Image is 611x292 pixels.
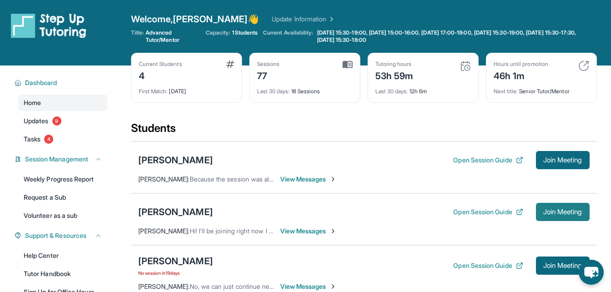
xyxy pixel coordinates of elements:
[131,29,144,44] span: Title:
[536,203,590,221] button: Join Meeting
[52,116,61,126] span: 9
[326,15,335,24] img: Chevron Right
[453,156,523,165] button: Open Session Guide
[18,171,107,187] a: Weekly Progress Report
[536,151,590,169] button: Join Meeting
[257,82,353,95] div: 18 Sessions
[460,60,471,71] img: card
[138,175,190,183] span: [PERSON_NAME] :
[280,282,337,291] span: View Messages
[494,88,518,95] span: Next title :
[18,247,107,264] a: Help Center
[543,263,582,268] span: Join Meeting
[18,131,107,147] a: Tasks4
[138,227,190,235] span: [PERSON_NAME] :
[343,60,353,69] img: card
[536,257,590,275] button: Join Meeting
[329,283,337,290] img: Chevron-Right
[146,29,200,44] span: Advanced Tutor/Mentor
[138,154,213,166] div: [PERSON_NAME]
[543,209,582,215] span: Join Meeting
[280,175,337,184] span: View Messages
[138,255,213,267] div: [PERSON_NAME]
[138,269,213,277] span: No session in 19 days
[138,282,190,290] span: [PERSON_NAME] :
[138,206,213,218] div: [PERSON_NAME]
[44,135,53,144] span: 4
[21,231,102,240] button: Support & Resources
[139,88,168,95] span: First Match :
[494,60,548,68] div: Hours until promotion
[190,282,292,290] span: No, we can just continue next week
[190,227,442,235] span: Hi! I'll be joining right now I didn't know if you guys wanted to have a session on Holiday
[226,60,234,68] img: card
[18,95,107,111] a: Home
[131,13,259,25] span: Welcome, [PERSON_NAME] 👋
[21,155,102,164] button: Session Management
[263,29,313,44] span: Current Availability:
[257,60,280,68] div: Sessions
[257,68,280,82] div: 77
[139,68,182,82] div: 4
[11,13,86,38] img: logo
[131,121,597,141] div: Students
[280,227,337,236] span: View Messages
[24,116,49,126] span: Updates
[139,60,182,68] div: Current Students
[329,227,337,235] img: Chevron-Right
[25,155,88,164] span: Session Management
[329,176,337,183] img: Chevron-Right
[21,78,102,87] button: Dashboard
[375,68,414,82] div: 53h 59m
[375,82,471,95] div: 12h 6m
[543,157,582,163] span: Join Meeting
[24,98,41,107] span: Home
[257,88,290,95] span: Last 30 days :
[272,15,335,24] a: Update Information
[232,29,258,36] span: 1 Students
[25,78,57,87] span: Dashboard
[494,82,589,95] div: Senior Tutor/Mentor
[453,207,523,216] button: Open Session Guide
[578,60,589,71] img: card
[18,207,107,224] a: Volunteer as a sub
[18,113,107,129] a: Updates9
[206,29,231,36] span: Capacity:
[579,260,604,285] button: chat-button
[18,189,107,206] a: Request a Sub
[453,261,523,270] button: Open Session Guide
[494,68,548,82] div: 46h 1m
[315,29,597,44] a: [DATE] 15:30-19:00, [DATE] 15:00-16:00, [DATE] 17:00-19:00, [DATE] 15:30-19:00, [DATE] 15:30-17:3...
[139,82,234,95] div: [DATE]
[18,266,107,282] a: Tutor Handbook
[375,60,414,68] div: Tutoring hours
[317,29,595,44] span: [DATE] 15:30-19:00, [DATE] 15:00-16:00, [DATE] 17:00-19:00, [DATE] 15:30-19:00, [DATE] 15:30-17:3...
[25,231,86,240] span: Support & Resources
[24,135,40,144] span: Tasks
[375,88,408,95] span: Last 30 days :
